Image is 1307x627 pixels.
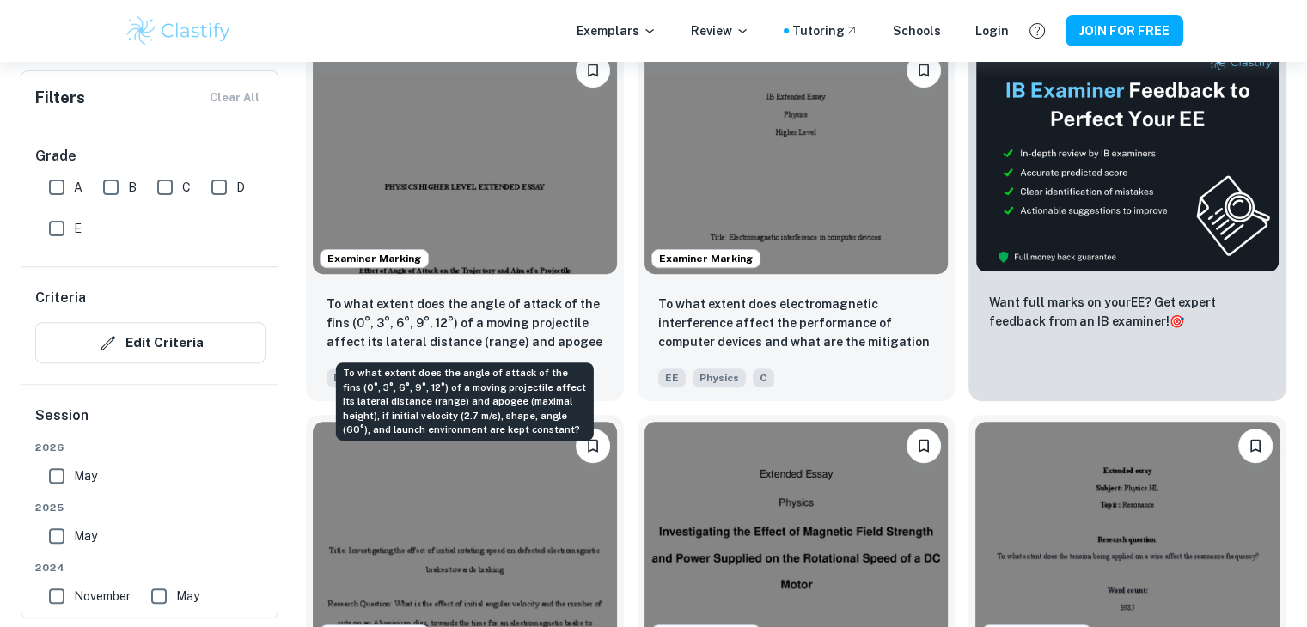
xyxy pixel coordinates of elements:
img: Thumbnail [975,46,1280,272]
a: Login [975,21,1009,40]
span: C [753,368,774,387]
span: D [236,178,245,197]
span: 2024 [35,560,266,575]
p: Review [691,21,749,40]
span: EE [658,368,686,387]
h6: Criteria [35,288,86,308]
span: 2025 [35,500,266,515]
button: Please log in to bookmark exemplars [576,53,610,88]
span: May [74,466,97,485]
span: EE [327,368,354,387]
p: To what extent does the angle of attack of the fins (0°, 3°, 6°, 9°, 12°) of a moving projectile ... [327,295,603,353]
h6: Session [35,405,266,440]
a: Examiner MarkingPlease log in to bookmark exemplarsTo what extent does electromagnetic interferen... [638,40,956,401]
span: B [128,178,137,197]
div: To what extent does the angle of attack of the fins (0°, 3°, 6°, 9°, 12°) of a moving projectile ... [336,362,594,441]
button: Help and Feedback [1023,16,1052,46]
span: A [74,178,82,197]
a: Schools [893,21,941,40]
span: Examiner Marking [652,251,760,266]
span: November [74,587,131,606]
span: 🎯 [1170,314,1184,328]
button: Please log in to bookmark exemplars [1238,429,1273,463]
p: Want full marks on your EE ? Get expert feedback from an IB examiner! [989,293,1266,331]
span: May [74,527,97,545]
h6: Grade [35,146,266,167]
button: Please log in to bookmark exemplars [907,429,941,463]
button: Please log in to bookmark exemplars [907,53,941,88]
img: Clastify logo [125,14,234,48]
span: Physics [693,368,746,387]
span: Examiner Marking [321,251,428,266]
a: ThumbnailWant full marks on yourEE? Get expert feedback from an IB examiner! [968,40,1286,401]
p: To what extent does electromagnetic interference affect the performance of computer devices and w... [658,295,935,353]
button: Edit Criteria [35,322,266,363]
a: Tutoring [792,21,858,40]
button: JOIN FOR FREE [1066,15,1183,46]
span: 2026 [35,440,266,455]
h6: Filters [35,86,85,110]
a: Examiner MarkingPlease log in to bookmark exemplarsTo what extent does the angle of attack of the... [306,40,624,401]
span: C [182,178,191,197]
p: Exemplars [577,21,657,40]
span: E [74,219,82,238]
img: Physics EE example thumbnail: To what extent does electromagnetic inte [644,46,949,274]
img: Physics EE example thumbnail: To what extent does the angle of attack [313,46,617,274]
span: May [176,587,199,606]
button: Please log in to bookmark exemplars [576,429,610,463]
